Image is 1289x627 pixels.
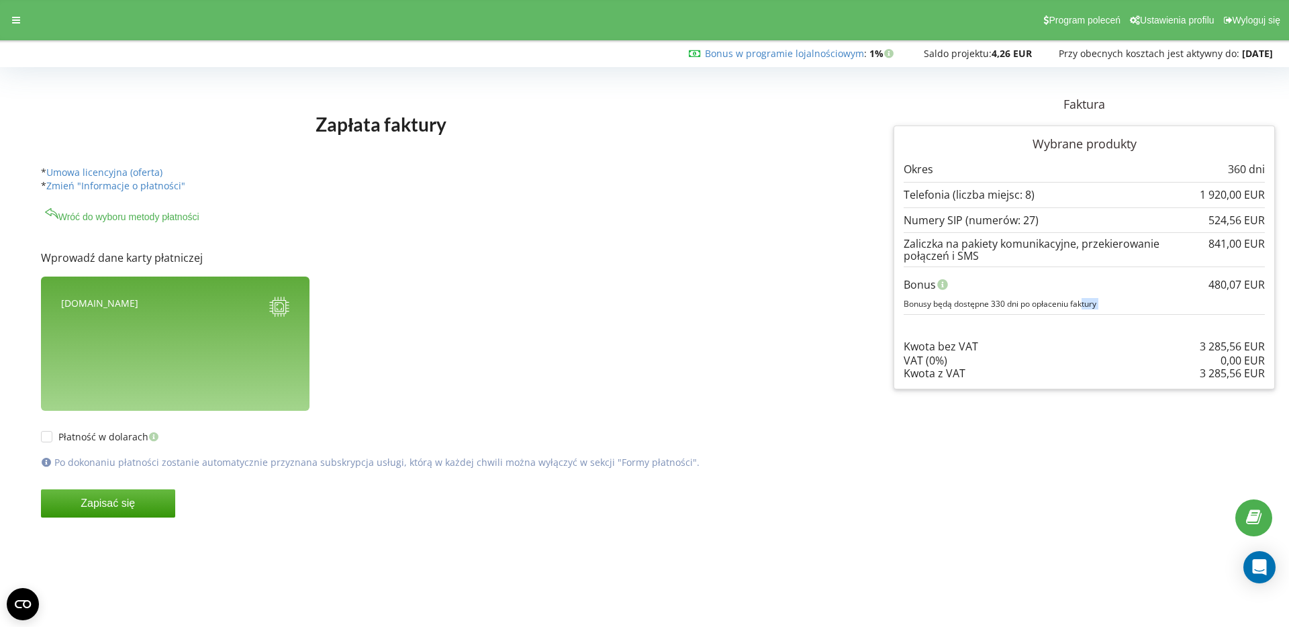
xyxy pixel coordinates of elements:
div: 3 285,56 EUR [1200,367,1265,379]
span: Wyloguj się [1233,15,1280,26]
strong: 1% [869,47,897,60]
p: 360 dni [1228,162,1265,177]
span: Program poleceń [1049,15,1120,26]
button: Open CMP widget [7,588,39,620]
div: 841,00 EUR [1208,238,1265,250]
a: Zmień "Informacje o płatności" [46,179,185,192]
span: Przy obecnych kosztach jest aktywny do: [1059,47,1239,60]
p: 524,56 EUR [1208,213,1265,228]
p: Bonusy będą dostępne 330 dni po opłaceniu faktury [904,298,1265,309]
button: Zapisać się [41,489,175,518]
div: Bonus [904,272,1265,297]
p: 3 285,56 EUR [1200,339,1265,354]
p: Telefonia (liczba miejsc: 8) [904,187,1035,203]
span: Saldo projektu: [924,47,992,60]
p: Kwota bez VAT [904,339,978,354]
iframe: Bezpieczne pole wprowadzania płatności kartą [61,378,289,391]
span: : [705,47,867,60]
a: Bonus w programie lojalnościowym [705,47,864,60]
p: Numery SIP (numerów: 27) [904,213,1039,228]
h1: Zapłata faktury [41,112,722,136]
div: Zaliczka na pakiety komunikacyjne, przekierowanie połączeń i SMS [904,238,1265,262]
div: [DOMAIN_NAME] [61,297,138,320]
p: 1 920,00 EUR [1200,187,1265,203]
div: Kwota z VAT [904,367,1265,379]
p: Wybrane produkty [904,136,1265,153]
div: 480,07 EUR [1208,272,1265,297]
p: Wprowadź dane karty płatniczej [41,250,822,266]
span: Ustawienia profilu [1140,15,1214,26]
strong: 4,26 EUR [992,47,1032,60]
p: Faktura [894,96,1275,113]
label: Płatność w dolarach [41,431,162,442]
div: 0,00 EUR [1221,354,1265,367]
p: Okres [904,162,933,177]
div: VAT (0%) [904,354,1265,367]
p: Po dokonaniu płatności zostanie automatycznie przyznana subskrypcja usługi, którą w każdej chwili... [54,456,700,469]
strong: [DATE] [1242,47,1273,60]
a: Umowa licencyjna (oferta) [46,166,162,179]
div: Open Intercom Messenger [1243,551,1276,583]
